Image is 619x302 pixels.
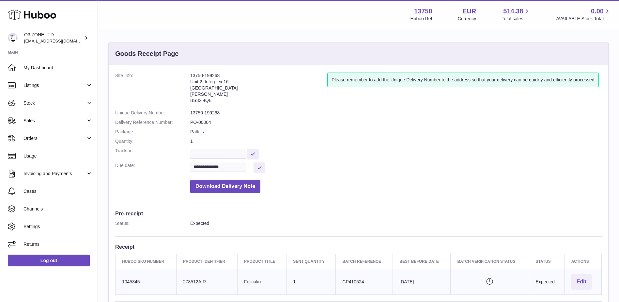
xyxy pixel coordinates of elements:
span: Orders [23,135,86,142]
span: Channels [23,206,93,212]
dt: Site Info: [115,73,190,107]
th: Sent Quantity [286,254,336,269]
td: CP410524 [336,269,393,294]
dd: 1 [190,138,602,144]
th: Actions [565,254,601,269]
a: 0.00 AVAILABLE Stock Total [556,7,611,22]
span: Usage [23,153,93,159]
td: 1045345 [116,269,177,294]
a: Log out [8,255,90,266]
th: Batch Verification Status [451,254,529,269]
th: Batch Reference [336,254,393,269]
td: Expected [529,269,565,294]
dt: Status: [115,220,190,226]
dt: Unique Delivery Number: [115,110,190,116]
span: Cases [23,188,93,194]
span: AVAILABLE Stock Total [556,16,611,22]
dt: Package: [115,129,190,135]
dd: Pallets [190,129,602,135]
div: O3 ZONE LTD [24,32,83,44]
h3: Goods Receipt Page [115,49,179,58]
th: Product Identifier [176,254,237,269]
dd: PO-00004 [190,119,602,126]
dt: Quantity: [115,138,190,144]
span: Listings [23,82,86,89]
h3: Pre-receipt [115,210,602,217]
address: 13750-199268 Unit 2, Interplex 16 [GEOGRAPHIC_DATA] [PERSON_NAME] BS32 4QE [190,73,327,107]
span: Returns [23,241,93,247]
a: 514.38 Total sales [502,7,531,22]
div: Currency [458,16,476,22]
div: Please remember to add the Unique Delivery Number to the address so that your delivery can be qui... [327,73,598,87]
strong: 13750 [414,7,432,16]
th: Best Before Date [393,254,451,269]
dt: Due date: [115,162,190,173]
span: 514.38 [503,7,523,16]
span: 0.00 [591,7,604,16]
span: Sales [23,118,86,124]
td: 1 [286,269,336,294]
span: Stock [23,100,86,106]
div: Huboo Ref [410,16,432,22]
h3: Receipt [115,243,602,250]
span: My Dashboard [23,65,93,71]
th: Status [529,254,565,269]
dt: Tracking: [115,148,190,159]
button: Download Delivery Note [190,180,260,193]
span: Settings [23,224,93,230]
td: Fujicalin [237,269,286,294]
span: Total sales [502,16,531,22]
td: [DATE] [393,269,451,294]
dd: 13750-199268 [190,110,602,116]
span: Invoicing and Payments [23,171,86,177]
dd: Expected [190,220,602,226]
dt: Delivery Reference Number: [115,119,190,126]
button: Edit [571,274,592,290]
th: Huboo SKU Number [116,254,177,269]
img: hello@o3zoneltd.co.uk [8,33,18,43]
span: [EMAIL_ADDRESS][DOMAIN_NAME] [24,38,96,43]
th: Product title [237,254,286,269]
td: 278512AIR [176,269,237,294]
strong: EUR [462,7,476,16]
